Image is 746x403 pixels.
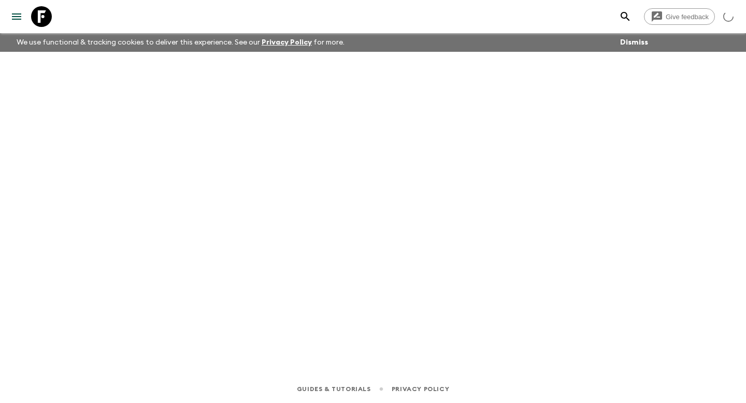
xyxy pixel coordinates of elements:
a: Give feedback [644,8,715,25]
a: Privacy Policy [392,383,449,395]
button: search adventures [615,6,636,27]
button: Dismiss [618,35,651,50]
p: We use functional & tracking cookies to deliver this experience. See our for more. [12,33,349,52]
a: Guides & Tutorials [297,383,371,395]
span: Give feedback [660,13,714,21]
button: menu [6,6,27,27]
a: Privacy Policy [262,39,312,46]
